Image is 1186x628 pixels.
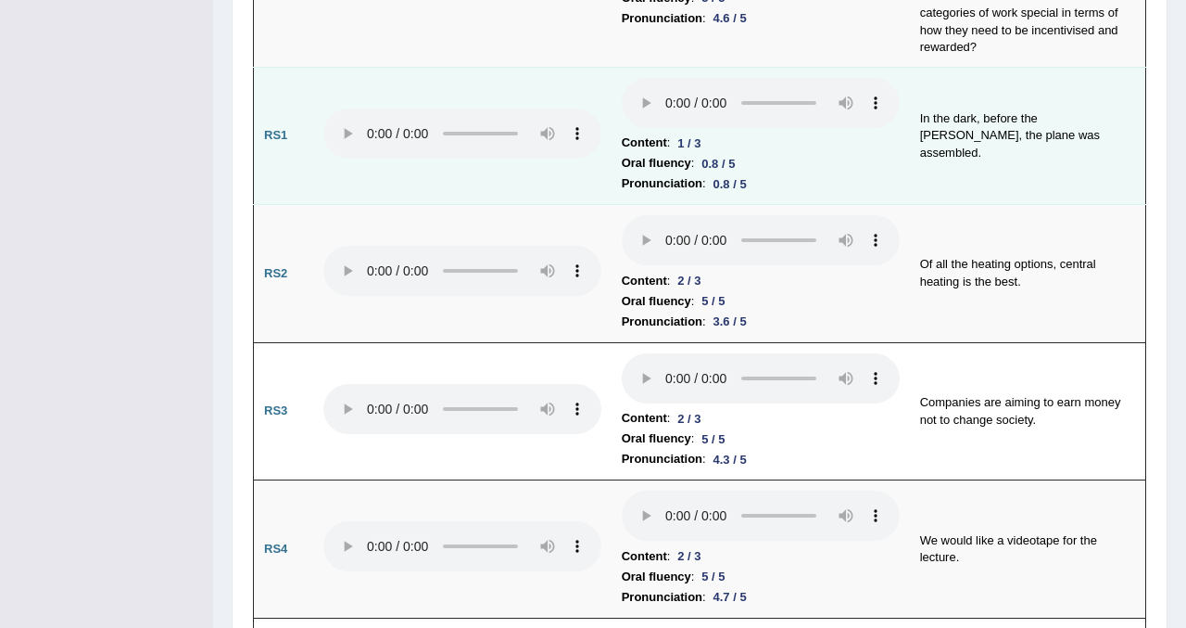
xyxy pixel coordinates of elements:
li: : [622,291,900,312]
b: RS4 [264,542,287,556]
div: 4.6 / 5 [706,8,754,28]
td: Companies are aiming to earn money not to change society. [910,342,1146,481]
b: Content [622,133,667,153]
div: 5 / 5 [694,429,732,449]
b: Content [622,408,667,429]
li: : [622,173,900,194]
li: : [622,408,900,429]
b: Oral fluency [622,153,691,173]
b: RS1 [264,128,287,142]
li: : [622,133,900,153]
td: Of all the heating options, central heating is the best. [910,205,1146,343]
li: : [622,546,900,567]
div: 4.7 / 5 [706,587,754,607]
li: : [622,271,900,291]
div: 0.8 / 5 [694,154,742,173]
b: RS2 [264,266,287,280]
li: : [622,312,900,332]
b: Pronunciation [622,312,702,332]
div: 5 / 5 [694,291,732,311]
li: : [622,153,900,173]
li: : [622,429,900,449]
b: Oral fluency [622,567,691,587]
b: Content [622,271,667,291]
div: 2 / 3 [670,409,708,429]
div: 4.3 / 5 [706,450,754,469]
b: Oral fluency [622,291,691,312]
b: Pronunciation [622,449,702,469]
li: : [622,8,900,29]
b: Oral fluency [622,429,691,449]
div: 2 / 3 [670,271,708,290]
li: : [622,567,900,587]
b: RS3 [264,404,287,417]
td: We would like a videotape for the lecture. [910,481,1146,619]
b: Content [622,546,667,567]
div: 3.6 / 5 [706,312,754,331]
div: 5 / 5 [694,567,732,586]
div: 1 / 3 [670,134,708,153]
li: : [622,449,900,469]
b: Pronunciation [622,173,702,194]
div: 0.8 / 5 [706,174,754,194]
div: 2 / 3 [670,546,708,566]
b: Pronunciation [622,8,702,29]
td: In the dark, before the [PERSON_NAME], the plane was assembled. [910,67,1146,205]
li: : [622,587,900,608]
b: Pronunciation [622,587,702,608]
